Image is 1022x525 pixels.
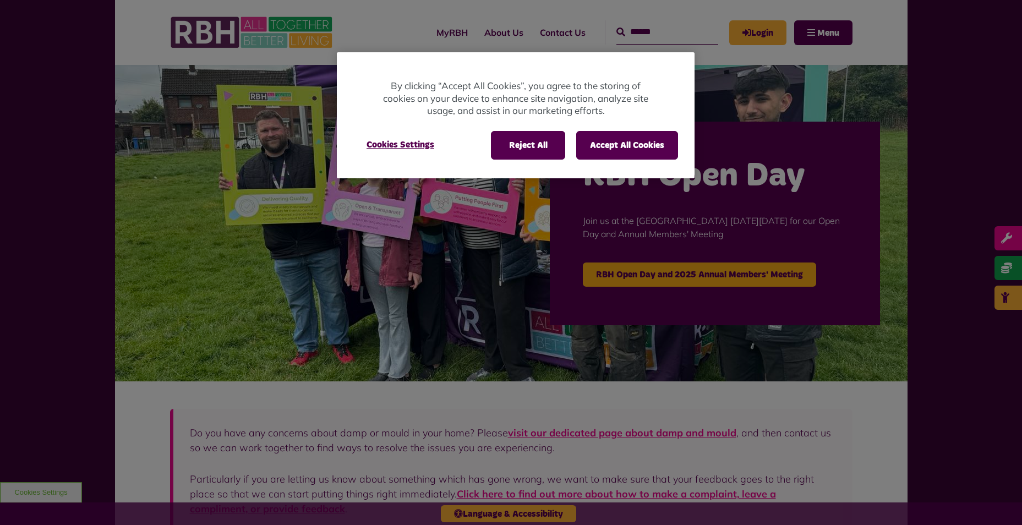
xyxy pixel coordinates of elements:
button: Cookies Settings [353,131,447,158]
button: Accept All Cookies [576,131,678,160]
button: Reject All [491,131,565,160]
div: Privacy [337,52,695,178]
div: Cookie banner [337,52,695,178]
p: By clicking “Accept All Cookies”, you agree to the storing of cookies on your device to enhance s... [381,80,651,117]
